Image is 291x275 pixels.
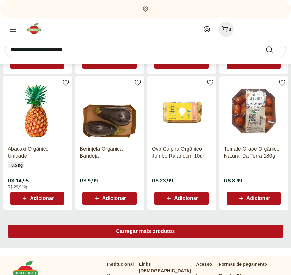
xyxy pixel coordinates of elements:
span: Adicionar [102,196,126,201]
input: search [5,41,286,58]
img: Tomate Grape Orgânico Natural Da Terra 180g [224,81,284,141]
span: R$ 8,99 [224,177,242,184]
span: Carregar mais produtos [116,229,175,234]
span: R$ 23,99 [152,177,173,184]
span: R$ 14,95 [8,177,29,184]
button: Adicionar [227,192,281,205]
span: 0 [229,27,231,32]
span: R$ 29,9/Kg [8,184,27,189]
p: Formas de pagamento [219,261,278,267]
span: Adicionar [174,196,198,201]
span: Adicionar [246,196,270,201]
button: Menu [5,22,20,37]
button: Carrinho [218,22,234,37]
a: Carregar mais produtos [8,225,283,240]
a: Tomate Grape Orgânico Natural Da Terra 180g [224,146,284,160]
span: Adicionar [30,196,54,201]
span: R$ 9,99 [80,177,98,184]
button: Adicionar [154,192,209,205]
button: Adicionar [82,192,137,205]
a: Abacaxi Orgânico Unidade [8,146,67,160]
a: Berinjela Orgânica Bandeja [80,146,139,160]
p: Links [DEMOGRAPHIC_DATA] [139,261,191,274]
button: Adicionar [10,192,64,205]
img: Abacaxi Orgânico Unidade [8,81,67,141]
img: Hortifruti [25,22,47,35]
button: Submit Search [266,46,281,53]
p: Acesso [196,261,212,267]
p: Institucional [107,261,134,267]
img: Ovo Caipira Orgânico Jumbo Raiar com 10un [152,81,211,141]
img: Berinjela Orgânica Bandeja [80,81,139,141]
span: ~ 0,5 kg [8,162,24,168]
a: Ovo Caipira Orgânico Jumbo Raiar com 10un [152,146,211,160]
